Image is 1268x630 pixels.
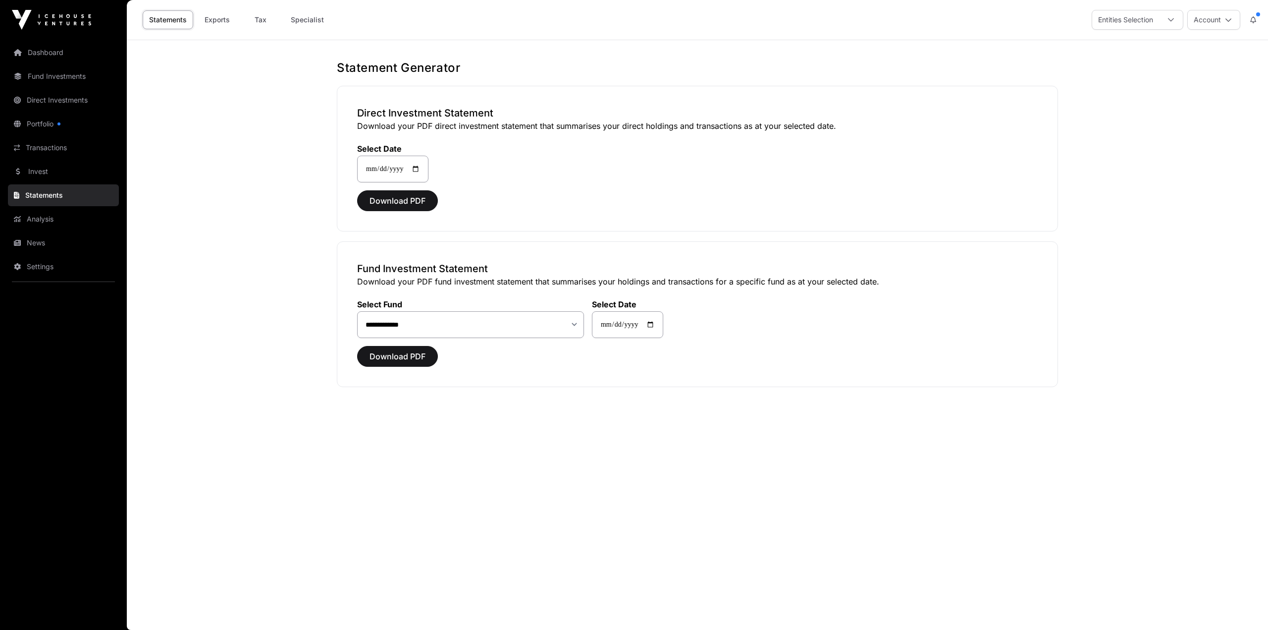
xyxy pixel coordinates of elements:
[1092,10,1159,29] div: Entities Selection
[370,350,425,362] span: Download PDF
[12,10,91,30] img: Icehouse Ventures Logo
[197,10,237,29] a: Exports
[8,256,119,278] a: Settings
[357,346,438,367] button: Download PDF
[8,42,119,63] a: Dashboard
[8,232,119,254] a: News
[337,60,1058,76] h1: Statement Generator
[357,299,584,309] label: Select Fund
[8,137,119,159] a: Transactions
[357,200,438,210] a: Download PDF
[284,10,330,29] a: Specialist
[8,161,119,182] a: Invest
[357,262,1038,276] h3: Fund Investment Statement
[143,10,193,29] a: Statements
[357,120,1038,132] p: Download your PDF direct investment statement that summarises your direct holdings and transactio...
[370,195,425,207] span: Download PDF
[357,356,438,366] a: Download PDF
[357,144,428,154] label: Select Date
[8,184,119,206] a: Statements
[8,113,119,135] a: Portfolio
[357,106,1038,120] h3: Direct Investment Statement
[357,190,438,211] button: Download PDF
[8,89,119,111] a: Direct Investments
[357,276,1038,287] p: Download your PDF fund investment statement that summarises your holdings and transactions for a ...
[8,208,119,230] a: Analysis
[1218,582,1268,630] iframe: Chat Widget
[1187,10,1240,30] button: Account
[8,65,119,87] a: Fund Investments
[241,10,280,29] a: Tax
[592,299,663,309] label: Select Date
